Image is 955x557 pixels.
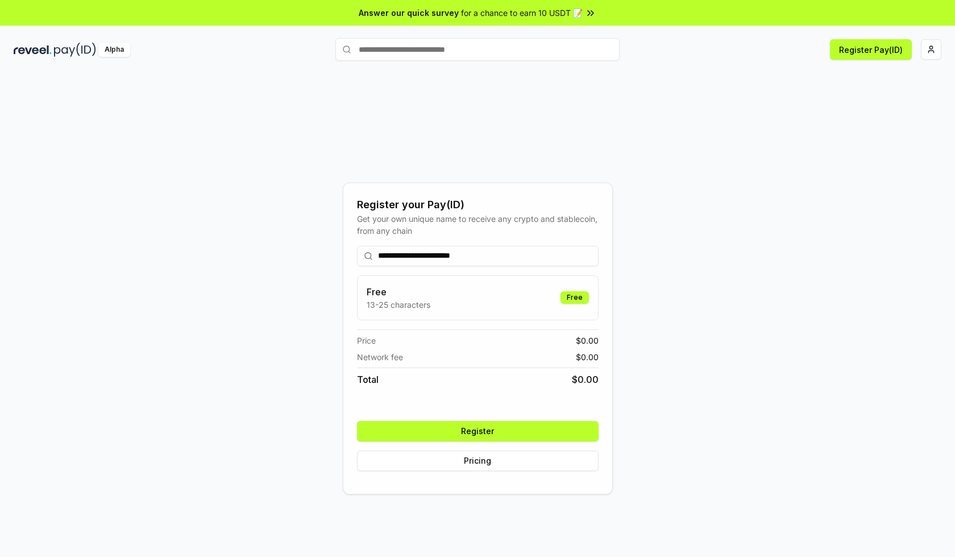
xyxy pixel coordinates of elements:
div: Free [560,291,589,304]
span: Total [357,373,379,386]
div: Get your own unique name to receive any crypto and stablecoin, from any chain [357,213,599,237]
button: Pricing [357,451,599,471]
span: Price [357,335,376,346]
div: Alpha [98,43,130,57]
button: Register [357,421,599,442]
div: Register your Pay(ID) [357,197,599,213]
span: $ 0.00 [572,373,599,386]
span: Network fee [357,351,403,363]
span: $ 0.00 [576,335,599,346]
img: pay_id [54,43,96,57]
span: $ 0.00 [576,351,599,363]
span: for a chance to earn 10 USDT 📝 [461,7,583,19]
p: 13-25 characters [367,299,430,311]
img: reveel_dark [14,43,52,57]
span: Answer our quick survey [359,7,459,19]
h3: Free [367,285,430,299]
button: Register Pay(ID) [830,39,912,60]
